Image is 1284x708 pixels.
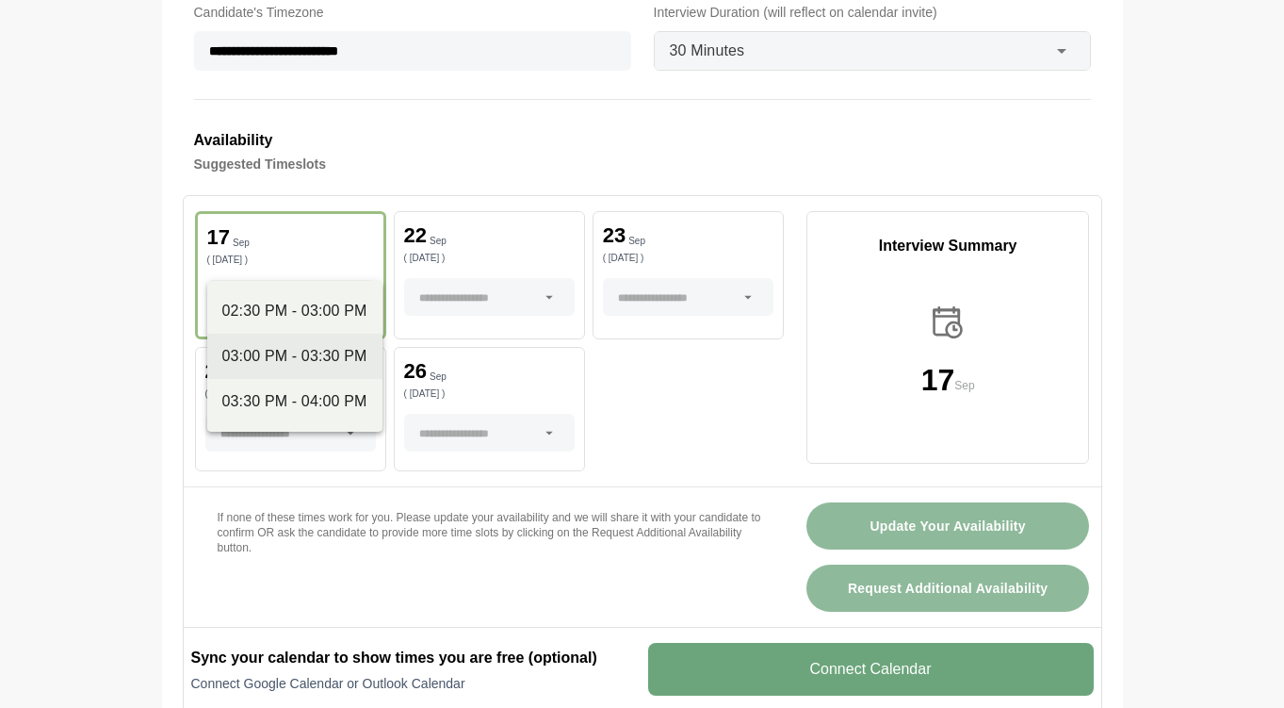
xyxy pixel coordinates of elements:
h4: Suggested Timeslots [194,153,1091,175]
p: If none of these times work for you. Please update your availability and we will share it with yo... [218,510,761,555]
p: ( [DATE] ) [603,254,773,263]
p: Sep [954,376,974,395]
span: 30 Minutes [670,39,745,63]
button: Request Additional Availability [806,565,1090,612]
p: 23 [603,225,626,246]
p: ( [DATE] ) [207,255,374,265]
img: calender [928,303,967,342]
p: ( [DATE] ) [404,389,575,399]
p: ( [DATE] ) [205,389,376,399]
p: 22 [404,225,427,246]
p: 25 [205,361,228,382]
p: Interview Summary [807,235,1089,257]
p: Sep [233,239,250,248]
p: Sep [430,372,447,382]
p: ( [DATE] ) [404,254,575,263]
p: Connect Google Calendar or Outlook Calendar [191,674,637,693]
p: 17 [207,227,230,248]
p: 26 [404,361,427,382]
div: 03:30 PM - 04:00 PM [222,390,367,413]
p: Sep [430,237,447,246]
h3: Availability [194,128,1091,153]
p: 17 [921,365,955,395]
button: Update Your Availability [806,502,1090,550]
h2: Sync your calendar to show times you are free (optional) [191,647,637,669]
label: Candidate's Timezone [194,1,631,24]
v-button: Connect Calendar [648,643,1094,696]
label: Interview Duration (will reflect on calendar invite) [654,1,1091,24]
p: Sep [628,237,645,246]
div: 02:30 PM - 03:00 PM [222,300,367,322]
div: 03:00 PM - 03:30 PM [222,345,367,368]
